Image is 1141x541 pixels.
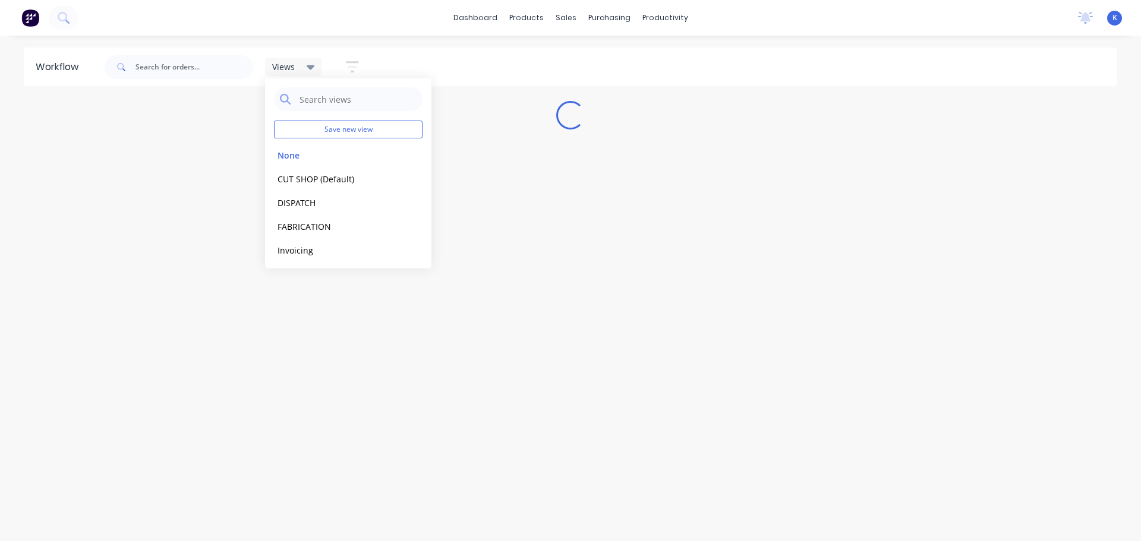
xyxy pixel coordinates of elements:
[447,9,503,27] a: dashboard
[272,61,295,73] span: Views
[21,9,39,27] img: Factory
[636,9,694,27] div: productivity
[274,267,401,281] button: MOULDING
[274,196,401,210] button: DISPATCH
[274,243,401,257] button: Invoicing
[274,121,423,138] button: Save new view
[550,9,582,27] div: sales
[503,9,550,27] div: products
[1112,12,1117,23] span: K
[582,9,636,27] div: purchasing
[274,172,401,186] button: CUT SHOP (Default)
[36,60,84,74] div: Workflow
[135,55,253,79] input: Search for orders...
[298,87,417,111] input: Search views
[274,148,401,162] button: None
[274,220,401,233] button: FABRICATION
